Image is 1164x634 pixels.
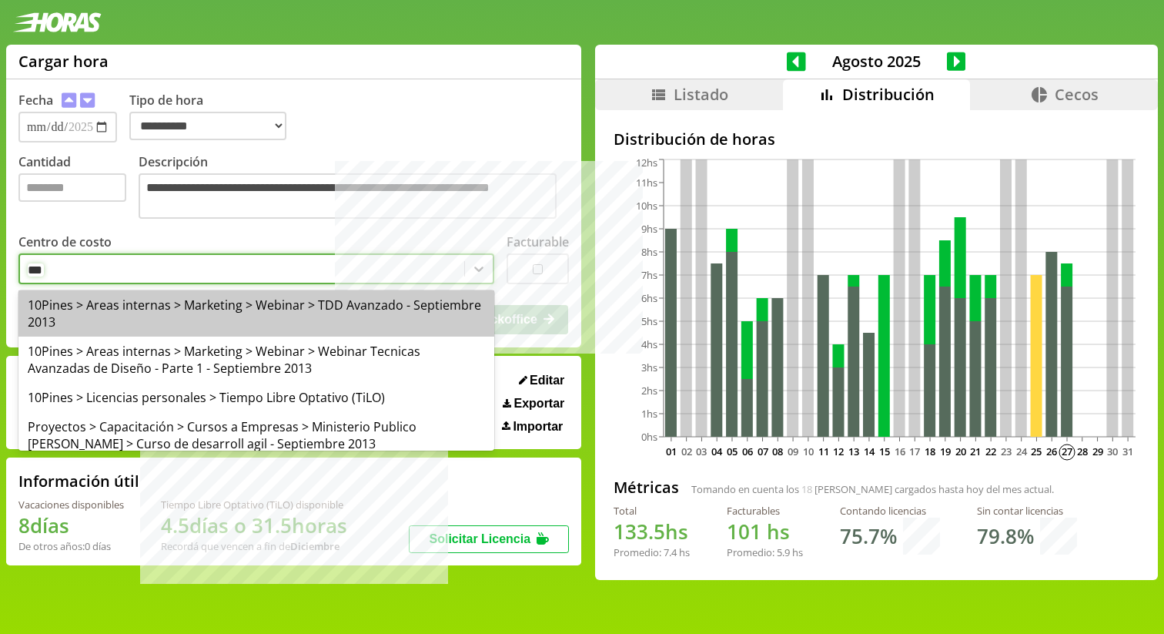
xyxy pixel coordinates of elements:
[18,471,139,491] h2: Información útil
[806,51,947,72] span: Agosto 2025
[727,545,803,559] div: Promedio: hs
[691,482,1054,496] span: Tomando en cuenta los [PERSON_NAME] cargados hasta hoy del mes actual.
[513,420,563,434] span: Importar
[641,430,657,444] tspan: 0hs
[12,12,102,32] img: logotipo
[636,176,657,190] tspan: 11hs
[1077,444,1088,458] text: 28
[977,504,1077,518] div: Sin contar licencias
[840,504,940,518] div: Contando licencias
[18,153,139,223] label: Cantidad
[129,112,286,140] select: Tipo de hora
[18,412,494,458] div: Proyectos > Capacitación > Cursos a Empresas > Ministerio Publico [PERSON_NAME] > Curso de desarr...
[1031,444,1042,458] text: 25
[970,444,981,458] text: 21
[727,444,738,458] text: 05
[1107,444,1118,458] text: 30
[848,444,859,458] text: 13
[641,291,657,305] tspan: 6hs
[894,444,905,458] text: 16
[129,92,299,143] label: Tipo de hora
[641,268,657,282] tspan: 7hs
[641,384,657,398] tspan: 2hs
[18,337,494,383] div: 10Pines > Areas internas > Marketing > Webinar > Webinar Tecnicas Avanzadas de Diseño - Parte 1 -...
[161,539,347,553] div: Recordá que vencen a fin de
[955,444,966,458] text: 20
[641,222,657,236] tspan: 9hs
[641,314,657,328] tspan: 5hs
[507,233,569,250] label: Facturable
[18,92,53,109] label: Fecha
[840,522,897,550] h1: 75.7 %
[879,444,890,458] text: 15
[711,444,723,458] text: 04
[674,84,728,105] span: Listado
[514,397,565,411] span: Exportar
[833,444,844,458] text: 12
[977,522,1034,550] h1: 79.8 %
[1062,444,1072,458] text: 27
[641,361,657,374] tspan: 3hs
[1001,444,1012,458] text: 23
[614,477,679,498] h2: Métricas
[636,199,657,213] tspan: 10hs
[641,407,657,421] tspan: 1hs
[864,444,875,458] text: 14
[18,512,124,539] h1: 8 días
[727,518,803,545] h1: hs
[1122,444,1133,458] text: 31
[777,545,790,559] span: 5.9
[666,444,677,458] text: 01
[18,290,494,337] div: 10Pines > Areas internas > Marketing > Webinar > TDD Avanzado - Septiembre 2013
[801,482,812,496] span: 18
[498,396,569,411] button: Exportar
[430,532,531,545] span: Solicitar Licencia
[18,498,124,512] div: Vacaciones disponibles
[1055,84,1099,105] span: Cecos
[614,129,1139,149] h2: Distribución de horas
[161,512,347,539] h1: 4.5 días o 31.5 horas
[681,444,692,458] text: 02
[742,444,753,458] text: 06
[664,545,677,559] span: 7.4
[18,51,109,72] h1: Cargar hora
[139,173,557,219] textarea: Descripción
[18,173,126,202] input: Cantidad
[614,545,690,559] div: Promedio: hs
[985,444,996,458] text: 22
[909,444,920,458] text: 17
[727,504,803,518] div: Facturables
[1092,444,1102,458] text: 29
[614,518,665,545] span: 133.5
[18,383,494,412] div: 10Pines > Licencias personales > Tiempo Libre Optativo (TiLO)
[1046,444,1057,458] text: 26
[757,444,768,458] text: 07
[641,245,657,259] tspan: 8hs
[18,233,112,250] label: Centro de costo
[696,444,707,458] text: 03
[161,498,347,512] div: Tiempo Libre Optativo (TiLO) disponible
[641,337,657,351] tspan: 4hs
[1016,444,1028,458] text: 24
[636,156,657,169] tspan: 12hs
[842,84,935,105] span: Distribución
[614,504,690,518] div: Total
[409,525,569,553] button: Solicitar Licencia
[530,374,564,387] span: Editar
[818,444,829,458] text: 11
[940,444,951,458] text: 19
[614,518,690,545] h1: hs
[788,444,798,458] text: 09
[514,373,570,388] button: Editar
[139,153,569,223] label: Descripción
[18,539,124,553] div: De otros años: 0 días
[727,518,761,545] span: 101
[925,444,935,458] text: 18
[290,539,339,553] b: Diciembre
[772,444,783,458] text: 08
[803,444,814,458] text: 10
